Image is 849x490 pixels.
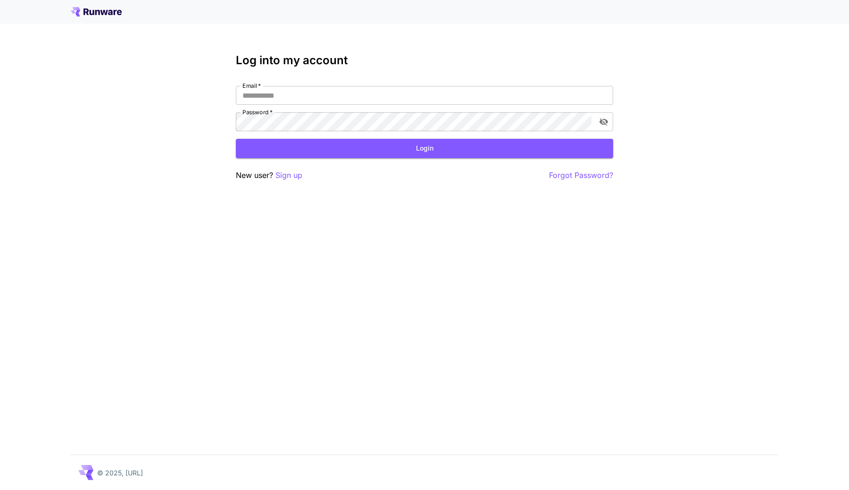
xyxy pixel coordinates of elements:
[236,169,302,181] p: New user?
[242,82,261,90] label: Email
[97,468,143,478] p: © 2025, [URL]
[236,54,613,67] h3: Log into my account
[549,169,613,181] button: Forgot Password?
[595,113,612,130] button: toggle password visibility
[275,169,302,181] button: Sign up
[236,139,613,158] button: Login
[242,108,273,116] label: Password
